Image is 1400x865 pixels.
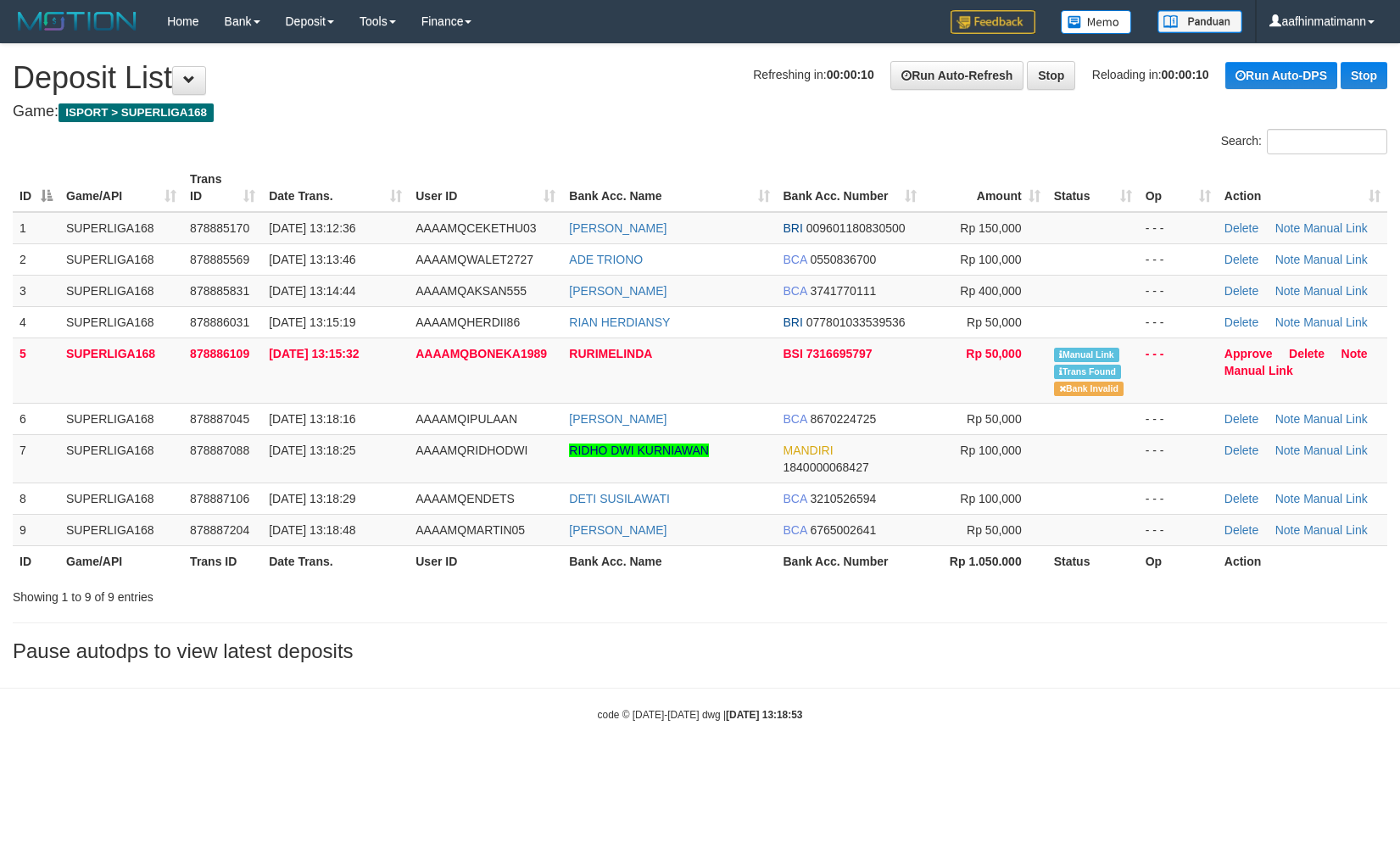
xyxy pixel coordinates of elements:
[416,253,533,266] span: AAAAMQWALET2727
[1054,382,1124,396] span: Bank is not match
[1224,492,1258,505] a: Delete
[59,338,183,403] td: SUPERLIGA168
[13,275,59,306] td: 3
[1275,221,1301,235] a: Note
[269,347,359,360] span: [DATE] 13:15:32
[416,347,547,360] span: AAAAMQBONEKA1989
[569,412,667,426] a: [PERSON_NAME]
[966,347,1021,360] span: Rp 50,000
[569,253,643,266] a: ADE TRIONO
[1061,10,1132,34] img: Button%20Memo.svg
[416,492,515,505] span: AAAAMQENDETS
[569,444,709,457] a: RIDHO DWI KURNIAWAN
[1224,364,1293,377] a: Manual Link
[1275,492,1301,505] a: Note
[269,492,355,505] span: [DATE] 13:18:29
[13,545,59,577] th: ID
[1341,347,1368,360] a: Note
[1224,221,1258,235] a: Delete
[416,444,527,457] span: AAAAMQRIDHODWI
[1139,434,1218,483] td: - - -
[777,545,923,577] th: Bank Acc. Number
[569,315,670,329] a: RIAN HERDIANSY
[960,284,1021,298] span: Rp 400,000
[1303,412,1368,426] a: Manual Link
[13,212,59,244] td: 1
[416,315,520,329] span: AAAAMQHERDII86
[269,253,355,266] span: [DATE] 13:13:46
[1303,221,1368,235] a: Manual Link
[569,492,670,505] a: DETI SUSILAWATI
[890,61,1024,90] a: Run Auto-Refresh
[59,275,183,306] td: SUPERLIGA168
[269,444,355,457] span: [DATE] 13:18:25
[967,412,1022,426] span: Rp 50,000
[1224,412,1258,426] a: Delete
[827,68,874,81] strong: 00:00:10
[1218,164,1387,212] th: Action: activate to sort column ascending
[967,315,1022,329] span: Rp 50,000
[784,492,807,505] span: BCA
[416,221,536,235] span: AAAAMQCEKETHU03
[810,253,876,266] span: Copy 0550836700 to clipboard
[784,253,807,266] span: BCA
[1139,403,1218,434] td: - - -
[13,434,59,483] td: 7
[190,347,249,360] span: 878886109
[262,164,409,212] th: Date Trans.: activate to sort column ascending
[1275,523,1301,537] a: Note
[190,523,249,537] span: 878887204
[190,444,249,457] span: 878887088
[1054,365,1122,379] span: Similar transaction found
[13,61,1387,95] h1: Deposit List
[806,221,906,235] span: Copy 009601180830500 to clipboard
[784,221,803,235] span: BRI
[1139,212,1218,244] td: - - -
[1139,514,1218,545] td: - - -
[810,284,876,298] span: Copy 3741770111 to clipboard
[416,284,527,298] span: AAAAMQAKSAN555
[784,284,807,298] span: BCA
[960,492,1021,505] span: Rp 100,000
[190,221,249,235] span: 878885170
[1303,284,1368,298] a: Manual Link
[784,315,803,329] span: BRI
[1224,347,1273,360] a: Approve
[190,492,249,505] span: 878887106
[784,444,834,457] span: MANDIRI
[13,514,59,545] td: 9
[777,164,923,212] th: Bank Acc. Number: activate to sort column ascending
[1275,412,1301,426] a: Note
[569,284,667,298] a: [PERSON_NAME]
[416,523,525,537] span: AAAAMQMARTIN05
[923,545,1047,577] th: Rp 1.050.000
[59,403,183,434] td: SUPERLIGA168
[59,164,183,212] th: Game/API: activate to sort column ascending
[753,68,873,81] span: Refreshing in:
[416,412,517,426] span: AAAAMQIPULAAN
[1157,10,1242,33] img: panduan.png
[562,164,776,212] th: Bank Acc. Name: activate to sort column ascending
[967,523,1022,537] span: Rp 50,000
[1303,315,1368,329] a: Manual Link
[1224,284,1258,298] a: Delete
[1047,545,1139,577] th: Status
[13,338,59,403] td: 5
[784,347,803,360] span: BSI
[960,221,1021,235] span: Rp 150,000
[1027,61,1075,90] a: Stop
[1139,275,1218,306] td: - - -
[784,412,807,426] span: BCA
[806,347,873,360] span: Copy 7316695797 to clipboard
[1225,62,1337,89] a: Run Auto-DPS
[810,523,876,537] span: Copy 6765002641 to clipboard
[1224,523,1258,537] a: Delete
[183,164,262,212] th: Trans ID: activate to sort column ascending
[59,306,183,338] td: SUPERLIGA168
[59,545,183,577] th: Game/API
[190,315,249,329] span: 878886031
[190,284,249,298] span: 878885831
[1054,348,1119,362] span: Manually Linked
[806,315,906,329] span: Copy 077801033539536 to clipboard
[1303,444,1368,457] a: Manual Link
